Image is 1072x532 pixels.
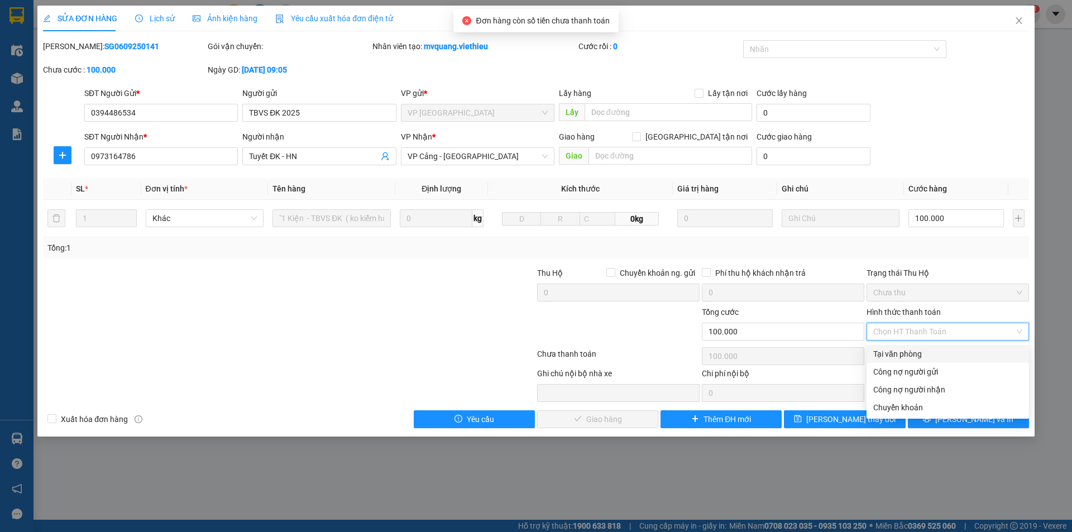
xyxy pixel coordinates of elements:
[43,14,117,23] span: SỬA ĐƠN HÀNG
[104,42,159,51] b: SG0609250141
[711,267,810,279] span: Phí thu hộ khách nhận trả
[677,209,772,227] input: 0
[84,87,238,99] div: SĐT Người Gửi
[691,415,699,424] span: plus
[908,410,1029,428] button: printer[PERSON_NAME] và In
[873,366,1022,378] div: Công nợ người gửi
[806,413,896,425] span: [PERSON_NAME] thay đổi
[408,148,548,165] span: VP Cảng - Hà Nội
[578,40,741,52] div: Cước rồi :
[54,151,71,160] span: plus
[540,212,580,226] input: R
[47,242,414,254] div: Tổng: 1
[559,103,585,121] span: Lấy
[43,40,205,52] div: [PERSON_NAME]:
[242,131,396,143] div: Người nhận
[867,363,1029,381] div: Cước gửi hàng sẽ được ghi vào công nợ của người gửi
[502,212,542,226] input: D
[559,132,595,141] span: Giao hàng
[424,42,488,51] b: mvquang.viethieu
[615,267,700,279] span: Chuyển khoản ng. gửi
[757,147,870,165] input: Cước giao hàng
[615,212,659,226] span: 0kg
[135,14,175,23] span: Lịch sử
[641,131,752,143] span: [GEOGRAPHIC_DATA] tận nơi
[536,348,701,367] div: Chưa thanh toán
[43,64,205,76] div: Chưa cước :
[272,184,305,193] span: Tên hàng
[372,40,576,52] div: Nhân viên tạo:
[401,132,432,141] span: VP Nhận
[208,64,370,76] div: Ngày GD:
[43,15,51,22] span: edit
[757,104,870,122] input: Cước lấy hàng
[472,209,484,227] span: kg
[47,209,65,227] button: delete
[135,15,143,22] span: clock-circle
[935,413,1013,425] span: [PERSON_NAME] và In
[585,103,752,121] input: Dọc đường
[54,146,71,164] button: plus
[873,284,1022,301] span: Chưa thu
[867,267,1029,279] div: Trạng thái Thu Hộ
[76,184,85,193] span: SL
[401,87,554,99] div: VP gửi
[873,384,1022,396] div: Công nợ người nhận
[777,178,904,200] th: Ghi chú
[757,89,807,98] label: Cước lấy hàng
[56,413,132,425] span: Xuất hóa đơn hàng
[908,184,947,193] span: Cước hàng
[381,152,390,161] span: user-add
[703,413,751,425] span: Thêm ĐH mới
[193,15,200,22] span: picture
[702,367,864,384] div: Chi phí nội bộ
[272,209,391,227] input: VD: Bàn, Ghế
[588,147,752,165] input: Dọc đường
[193,14,257,23] span: Ảnh kiện hàng
[559,147,588,165] span: Giao
[462,16,471,25] span: close-circle
[867,381,1029,399] div: Cước gửi hàng sẽ được ghi vào công nợ của người nhận
[275,14,393,23] span: Yêu cầu xuất hóa đơn điện tử
[275,15,284,23] img: icon
[1013,209,1025,227] button: plus
[537,410,658,428] button: checkGiao hàng
[476,16,609,25] span: Đơn hàng còn số tiền chưa thanh toán
[422,184,461,193] span: Định lượng
[703,87,752,99] span: Lấy tận nơi
[757,132,812,141] label: Cước giao hàng
[208,40,370,52] div: Gói vận chuyển:
[873,323,1022,340] span: Chọn HT Thanh Toán
[580,212,615,226] input: C
[87,65,116,74] b: 100.000
[537,269,563,277] span: Thu Hộ
[661,410,782,428] button: plusThêm ĐH mới
[923,415,931,424] span: printer
[454,415,462,424] span: exclamation-circle
[559,89,591,98] span: Lấy hàng
[873,348,1022,360] div: Tại văn phòng
[537,367,700,384] div: Ghi chú nội bộ nhà xe
[467,413,494,425] span: Yêu cầu
[867,308,941,317] label: Hình thức thanh toán
[1014,16,1023,25] span: close
[782,209,900,227] input: Ghi Chú
[242,87,396,99] div: Người gửi
[146,184,188,193] span: Đơn vị tính
[84,131,238,143] div: SĐT Người Nhận
[152,210,257,227] span: Khác
[408,104,548,121] span: VP Sài Gòn
[135,415,142,423] span: info-circle
[784,410,905,428] button: save[PERSON_NAME] thay đổi
[794,415,802,424] span: save
[613,42,618,51] b: 0
[414,410,535,428] button: exclamation-circleYêu cầu
[1003,6,1035,37] button: Close
[873,401,1022,414] div: Chuyển khoản
[677,184,719,193] span: Giá trị hàng
[702,308,739,317] span: Tổng cước
[561,184,600,193] span: Kích thước
[242,65,287,74] b: [DATE] 09:05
